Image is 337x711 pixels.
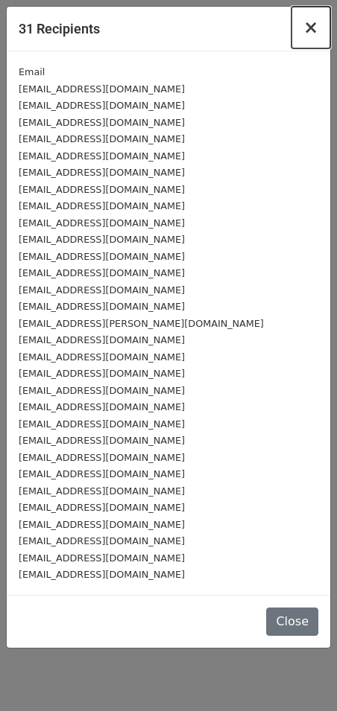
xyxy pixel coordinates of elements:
h5: 31 Recipients [19,19,100,39]
small: [EMAIL_ADDRESS][DOMAIN_NAME] [19,133,185,144]
small: Email [19,66,45,77]
small: [EMAIL_ADDRESS][DOMAIN_NAME] [19,502,185,513]
small: [EMAIL_ADDRESS][DOMAIN_NAME] [19,468,185,479]
small: [EMAIL_ADDRESS][DOMAIN_NAME] [19,234,185,245]
small: [EMAIL_ADDRESS][DOMAIN_NAME] [19,552,185,564]
small: [EMAIL_ADDRESS][DOMAIN_NAME] [19,301,185,312]
small: [EMAIL_ADDRESS][DOMAIN_NAME] [19,217,185,229]
small: [EMAIL_ADDRESS][DOMAIN_NAME] [19,167,185,178]
iframe: Chat Widget [262,640,337,711]
small: [EMAIL_ADDRESS][DOMAIN_NAME] [19,100,185,111]
small: [EMAIL_ADDRESS][DOMAIN_NAME] [19,150,185,162]
small: [EMAIL_ADDRESS][DOMAIN_NAME] [19,351,185,363]
small: [EMAIL_ADDRESS][DOMAIN_NAME] [19,418,185,430]
small: [EMAIL_ADDRESS][DOMAIN_NAME] [19,83,185,95]
small: [EMAIL_ADDRESS][DOMAIN_NAME] [19,535,185,546]
small: [EMAIL_ADDRESS][DOMAIN_NAME] [19,334,185,345]
small: [EMAIL_ADDRESS][DOMAIN_NAME] [19,184,185,195]
div: Tiện ích trò chuyện [262,640,337,711]
small: [EMAIL_ADDRESS][PERSON_NAME][DOMAIN_NAME] [19,318,264,329]
small: [EMAIL_ADDRESS][DOMAIN_NAME] [19,569,185,580]
button: Close [266,608,318,636]
span: × [303,17,318,38]
small: [EMAIL_ADDRESS][DOMAIN_NAME] [19,385,185,396]
small: [EMAIL_ADDRESS][DOMAIN_NAME] [19,401,185,412]
small: [EMAIL_ADDRESS][DOMAIN_NAME] [19,267,185,278]
small: [EMAIL_ADDRESS][DOMAIN_NAME] [19,117,185,128]
small: [EMAIL_ADDRESS][DOMAIN_NAME] [19,284,185,296]
small: [EMAIL_ADDRESS][DOMAIN_NAME] [19,519,185,530]
small: [EMAIL_ADDRESS][DOMAIN_NAME] [19,251,185,262]
small: [EMAIL_ADDRESS][DOMAIN_NAME] [19,452,185,463]
small: [EMAIL_ADDRESS][DOMAIN_NAME] [19,200,185,211]
small: [EMAIL_ADDRESS][DOMAIN_NAME] [19,435,185,446]
button: Close [292,7,330,48]
small: [EMAIL_ADDRESS][DOMAIN_NAME] [19,368,185,379]
small: [EMAIL_ADDRESS][DOMAIN_NAME] [19,485,185,497]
